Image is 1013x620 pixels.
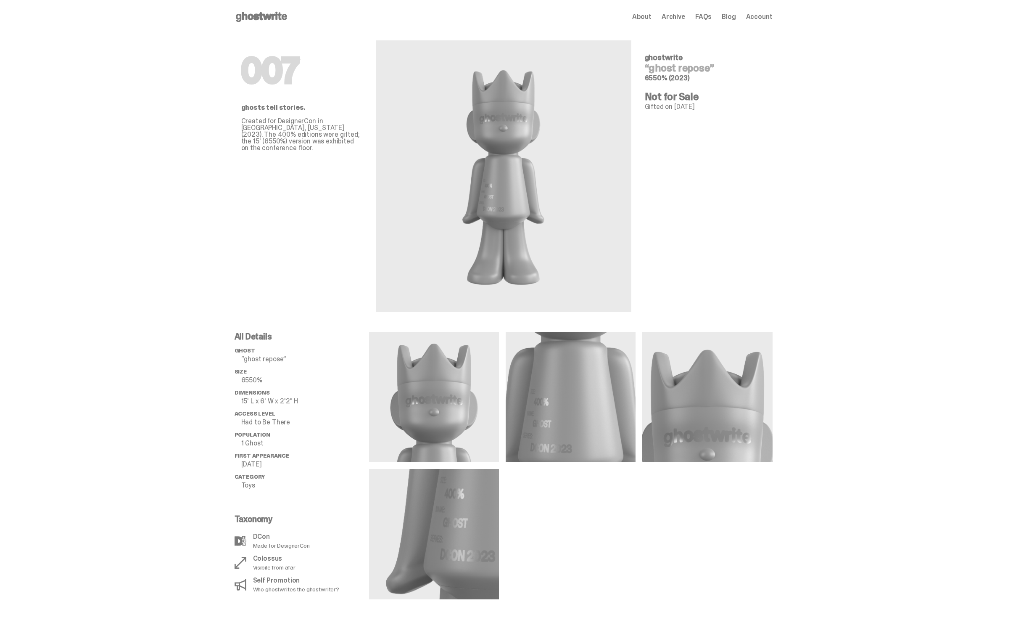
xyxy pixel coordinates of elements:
[235,473,265,480] span: Category
[235,410,275,417] span: Access Level
[241,377,369,384] p: 6550%
[645,103,766,110] p: Gifted on [DATE]
[235,332,369,341] p: All Details
[241,482,369,489] p: Toys
[241,398,369,405] p: 15' L x 6' W x 2'2" H
[241,118,362,151] p: Created for DesignerCon in [GEOGRAPHIC_DATA], [US_STATE] (2023). The 400% editions were gifted; t...
[645,92,766,102] h4: Not for Sale
[645,74,690,82] span: 6550% (2023)
[241,419,369,426] p: Had to Be There
[253,533,310,540] p: DCon
[241,440,369,447] p: 1 Ghost
[253,555,295,562] p: Colossus
[253,586,340,592] p: Who ghostwrites the ghostwriter?
[369,332,499,462] img: media gallery image
[235,431,270,438] span: Population
[241,54,362,87] h1: 007
[645,63,766,73] h4: “ghost repose”
[642,332,772,462] img: media gallery image
[722,13,736,20] a: Blog
[235,515,364,523] p: Taxonomy
[241,461,369,468] p: [DATE]
[253,543,310,548] p: Made for DesignerCon
[235,389,270,396] span: Dimensions
[695,13,712,20] a: FAQs
[241,104,362,111] p: ghosts tell stories.
[241,356,369,363] p: “ghost repose”
[253,564,295,570] p: Visibile from afar
[369,469,499,599] img: media gallery image
[253,577,340,584] p: Self Promotion
[746,13,773,20] a: Account
[235,347,255,354] span: ghost
[454,61,554,292] img: ghostwrite&ldquo;ghost repose&rdquo;
[235,368,247,375] span: Size
[506,332,636,462] img: media gallery image
[645,53,683,63] span: ghostwrite
[662,13,685,20] a: Archive
[632,13,652,20] a: About
[235,452,289,459] span: First Appearance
